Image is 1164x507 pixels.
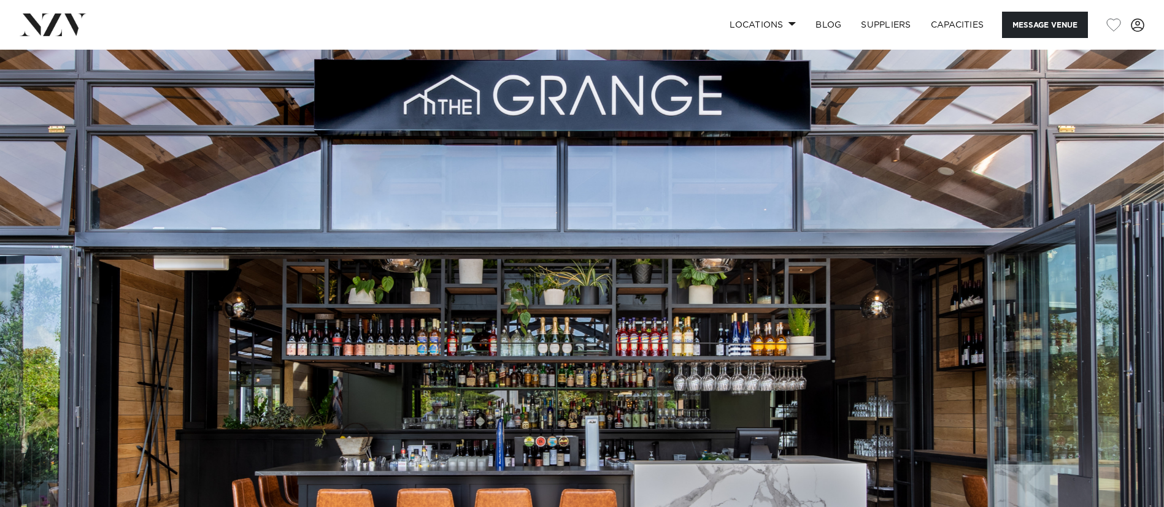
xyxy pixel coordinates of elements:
img: nzv-logo.png [20,13,87,36]
a: BLOG [806,12,851,38]
a: Locations [720,12,806,38]
a: Capacities [921,12,994,38]
button: Message Venue [1002,12,1088,38]
a: SUPPLIERS [851,12,920,38]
